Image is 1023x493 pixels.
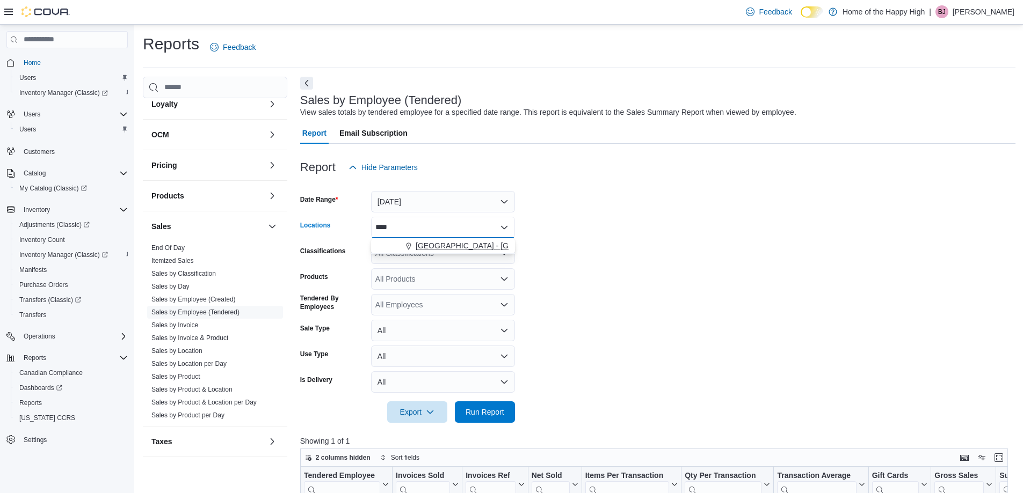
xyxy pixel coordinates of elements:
button: Reports [19,351,50,364]
button: Open list of options [500,300,509,309]
a: Sales by Classification [151,270,216,277]
button: Loyalty [151,99,264,109]
div: Invoices Ref [466,471,516,481]
div: Choose from the following options [371,238,515,254]
input: Dark Mode [801,6,823,18]
label: Classifications [300,247,346,255]
button: Enter fullscreen [992,451,1005,464]
a: Adjustments (Classic) [11,217,132,232]
a: Sales by Employee (Tendered) [151,308,240,316]
span: Report [302,122,327,144]
button: OCM [266,128,279,141]
h3: Taxes [151,436,172,447]
button: Canadian Compliance [11,365,132,380]
button: Sales [266,220,279,233]
span: Dashboards [19,384,62,392]
a: Itemized Sales [151,257,194,264]
span: Users [24,110,40,119]
span: Reports [24,354,46,362]
button: Taxes [266,435,279,448]
span: Purchase Orders [19,281,68,289]
a: Transfers (Classic) [15,293,85,306]
button: Inventory [19,203,54,216]
a: Inventory Count [15,233,69,246]
h3: Sales [151,221,171,232]
span: Sales by Day [151,282,190,291]
label: Sale Type [300,324,330,333]
div: Net Sold [531,471,569,481]
span: Reports [19,399,42,407]
div: Gift Cards [872,471,919,481]
button: Close list of options [500,223,509,232]
span: Reports [19,351,128,364]
span: Customers [19,144,128,158]
button: [GEOGRAPHIC_DATA] - [GEOGRAPHIC_DATA] - Fire & Flower [371,238,515,254]
span: Inventory Manager (Classic) [15,86,128,99]
div: Tendered Employee [304,471,380,481]
div: View sales totals by tendered employee for a specified date range. This report is equivalent to t... [300,107,796,118]
button: [DATE] [371,191,515,212]
button: Purchase Orders [11,277,132,292]
button: Pricing [151,160,264,171]
h3: Sales by Employee (Tendered) [300,94,462,107]
button: Settings [2,432,132,447]
a: Inventory Manager (Classic) [15,86,112,99]
button: Sort fields [376,451,424,464]
div: Qty Per Transaction [685,471,761,481]
h3: Report [300,161,336,174]
button: Catalog [19,167,50,180]
p: Home of the Happy High [843,5,925,18]
span: My Catalog (Classic) [15,182,128,195]
a: Home [19,56,45,69]
button: Pricing [266,159,279,172]
nav: Complex example [6,50,128,475]
div: Items Per Transaction [585,471,669,481]
a: My Catalog (Classic) [11,181,132,196]
p: [PERSON_NAME] [953,5,1014,18]
span: Sales by Employee (Tendered) [151,308,240,317]
button: Export [387,401,447,423]
button: 2 columns hidden [301,451,375,464]
a: My Catalog (Classic) [15,182,91,195]
button: Users [11,70,132,85]
button: Next [300,77,313,90]
label: Date Range [300,195,338,204]
span: Operations [24,332,55,341]
button: Operations [2,329,132,344]
span: Inventory [19,203,128,216]
span: [US_STATE] CCRS [19,414,75,422]
button: Products [151,190,264,201]
button: Inventory [2,202,132,217]
h3: Products [151,190,184,201]
span: Sales by Location per Day [151,359,227,368]
p: | [929,5,931,18]
p: Showing 1 of 1 [300,436,1015,446]
span: Manifests [15,263,128,276]
span: Users [19,73,36,82]
a: Inventory Manager (Classic) [11,85,132,100]
button: Run Report [455,401,515,423]
span: Inventory Count [15,233,128,246]
button: Reports [11,395,132,410]
span: Transfers [15,308,128,321]
a: Purchase Orders [15,278,72,291]
a: Feedback [742,1,796,23]
span: Sales by Employee (Created) [151,295,236,304]
button: Keyboard shortcuts [958,451,971,464]
span: Transfers [19,311,46,319]
label: Locations [300,221,331,230]
a: Settings [19,433,51,446]
span: Canadian Compliance [15,366,128,379]
a: Sales by Employee (Created) [151,296,236,303]
span: Sales by Invoice [151,321,198,329]
a: [US_STATE] CCRS [15,411,79,424]
img: Cova [21,6,70,17]
span: Purchase Orders [15,278,128,291]
a: Sales by Invoice [151,321,198,329]
span: Inventory [24,205,50,214]
button: Users [19,108,45,121]
a: Customers [19,145,59,158]
span: Adjustments (Classic) [19,220,90,229]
